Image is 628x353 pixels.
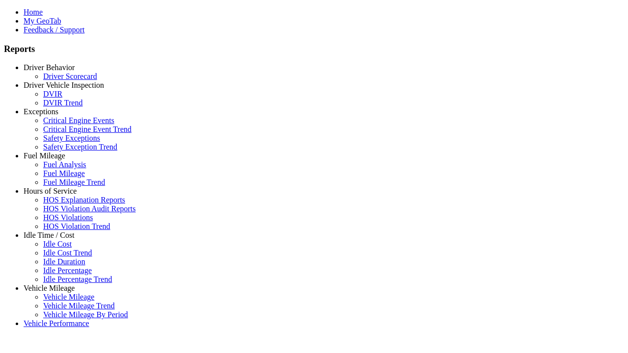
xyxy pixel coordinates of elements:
a: Safety Exception Trend [43,143,117,151]
a: Idle Cost [43,240,72,248]
a: Idle Percentage Trend [43,275,112,283]
a: Driver Scorecard [43,72,97,80]
a: Fuel Mileage Trend [43,178,105,186]
a: DVIR [43,90,62,98]
a: Vehicle Performance [24,319,89,328]
a: Fuel Analysis [43,160,86,169]
a: Hours of Service [24,187,77,195]
a: Fuel Mileage [24,151,65,160]
a: HOS Explanation Reports [43,196,125,204]
a: Vehicle Mileage By Period [43,310,128,319]
a: Critical Engine Events [43,116,114,125]
a: HOS Violations [43,213,93,222]
a: Driver Behavior [24,63,75,72]
a: Idle Percentage [43,266,92,275]
a: Home [24,8,43,16]
a: Exceptions [24,107,58,116]
a: Idle Time / Cost [24,231,75,239]
a: Fuel Mileage [43,169,85,177]
a: Vehicle Mileage [43,293,94,301]
a: Idle Duration [43,257,85,266]
a: Critical Engine Event Trend [43,125,131,133]
h3: Reports [4,44,624,54]
a: DVIR Trend [43,99,82,107]
a: Feedback / Support [24,25,84,34]
a: Vehicle Mileage [24,284,75,292]
a: Idle Cost Trend [43,249,92,257]
a: Vehicle Mileage Trend [43,302,115,310]
a: HOS Violation Trend [43,222,110,230]
a: My GeoTab [24,17,61,25]
a: Safety Exceptions [43,134,100,142]
a: HOS Violation Audit Reports [43,204,136,213]
a: Driver Vehicle Inspection [24,81,104,89]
